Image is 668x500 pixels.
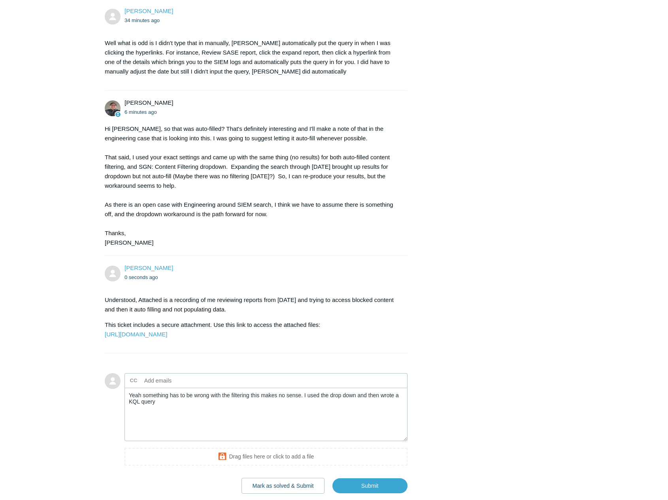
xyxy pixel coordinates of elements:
input: Add emails [141,375,226,387]
time: 08/14/2025, 13:32 [125,17,160,23]
p: Well what is odd is I didn't type that in manually, [PERSON_NAME] automatically put the query in ... [105,38,400,76]
textarea: Add your reply [125,388,408,441]
div: Hi [PERSON_NAME], so that was auto-filled? That's definitely interesting and I'll make a note of ... [105,124,400,247]
a: [PERSON_NAME] [125,8,173,14]
time: 08/14/2025, 14:07 [125,274,158,280]
button: Mark as solved & Submit [242,478,325,494]
a: [URL][DOMAIN_NAME] [105,331,167,338]
p: This ticket includes a secure attachment. Use this link to access the attached files: [105,320,400,339]
input: Submit [332,478,408,493]
label: CC [130,375,138,387]
a: [PERSON_NAME] [125,264,173,271]
p: Understood, Attached is a recording of me reviewing reports from [DATE] and trying to access bloc... [105,295,400,314]
span: Matt Robinson [125,99,173,106]
span: Andrew Stevens [125,8,173,14]
span: Andrew Stevens [125,264,173,271]
time: 08/14/2025, 14:00 [125,109,157,115]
